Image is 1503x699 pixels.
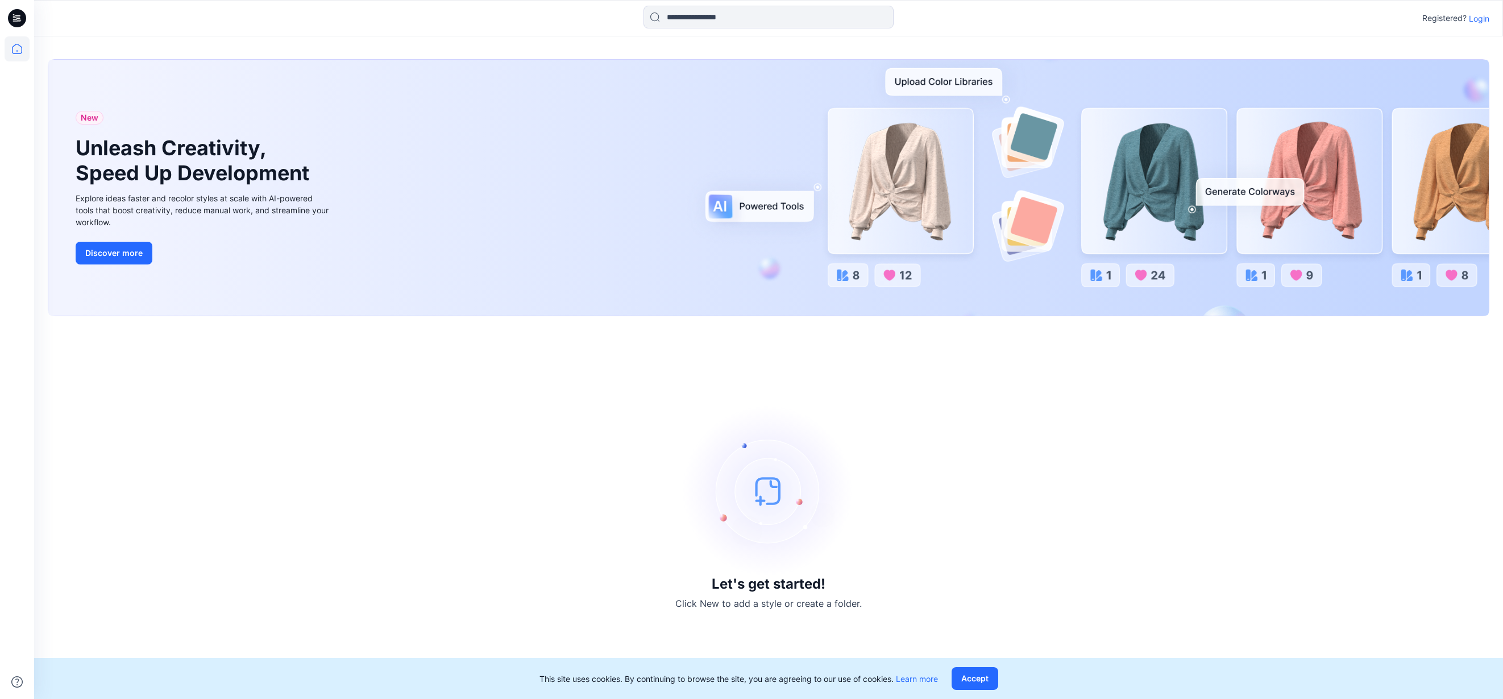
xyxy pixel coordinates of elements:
[76,242,331,264] a: Discover more
[712,576,825,592] h3: Let's get started!
[896,674,938,684] a: Learn more
[683,406,854,576] img: empty-state-image.svg
[76,242,152,264] button: Discover more
[1469,13,1489,24] p: Login
[675,597,862,610] p: Click New to add a style or create a folder.
[1422,11,1467,25] p: Registered?
[539,673,938,685] p: This site uses cookies. By continuing to browse the site, you are agreeing to our use of cookies.
[76,192,331,228] div: Explore ideas faster and recolor styles at scale with AI-powered tools that boost creativity, red...
[81,111,98,125] span: New
[76,136,314,185] h1: Unleash Creativity, Speed Up Development
[952,667,998,690] button: Accept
